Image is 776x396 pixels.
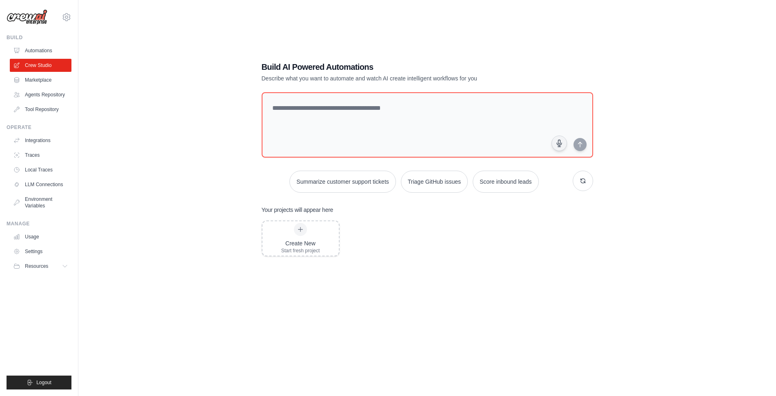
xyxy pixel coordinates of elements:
a: Integrations [10,134,71,147]
a: Usage [10,230,71,243]
span: Resources [25,263,48,269]
button: Click to speak your automation idea [551,136,567,151]
button: Logout [7,376,71,389]
a: Marketplace [10,73,71,87]
h1: Build AI Powered Automations [262,61,536,73]
a: Traces [10,149,71,162]
a: LLM Connections [10,178,71,191]
button: Triage GitHub issues [401,171,468,193]
div: Operate [7,124,71,131]
a: Settings [10,245,71,258]
div: Start fresh project [281,247,320,254]
a: Crew Studio [10,59,71,72]
div: Manage [7,220,71,227]
a: Local Traces [10,163,71,176]
div: Create New [281,239,320,247]
span: Logout [36,379,51,386]
button: Summarize customer support tickets [289,171,396,193]
a: Environment Variables [10,193,71,212]
a: Automations [10,44,71,57]
button: Score inbound leads [473,171,539,193]
button: Resources [10,260,71,273]
div: Build [7,34,71,41]
a: Tool Repository [10,103,71,116]
button: Get new suggestions [573,171,593,191]
p: Describe what you want to automate and watch AI create intelligent workflows for you [262,74,536,82]
img: Logo [7,9,47,25]
h3: Your projects will appear here [262,206,334,214]
a: Agents Repository [10,88,71,101]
